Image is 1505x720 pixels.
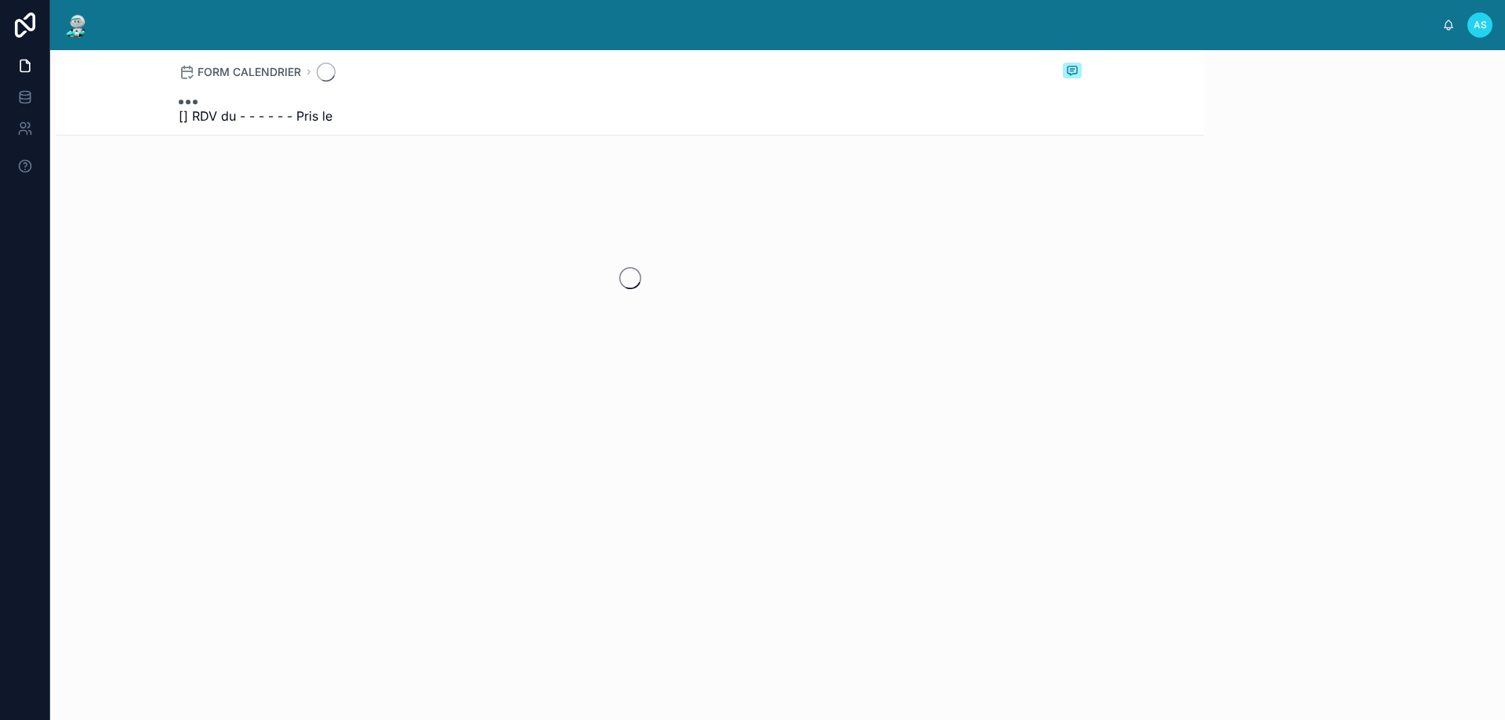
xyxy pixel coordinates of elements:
[179,64,301,80] a: FORM CALENDRIER
[63,13,91,38] img: App logo
[1474,19,1487,31] span: AS
[179,107,332,125] span: [] RDV du - - - - - - Pris le
[103,22,1442,28] div: scrollable content
[198,64,301,80] span: FORM CALENDRIER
